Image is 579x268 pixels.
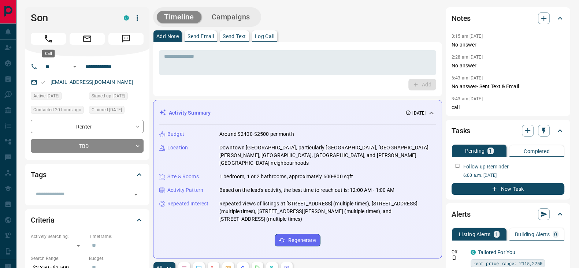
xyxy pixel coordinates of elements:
span: Call [31,33,66,45]
span: Claimed [DATE] [92,106,122,113]
p: call [452,104,564,111]
p: Downtown [GEOGRAPHIC_DATA], particularly [GEOGRAPHIC_DATA], [GEOGRAPHIC_DATA][PERSON_NAME], [GEOG... [219,144,436,167]
div: Notes [452,10,564,27]
p: Follow up Reminder [463,163,509,171]
h2: Tasks [452,125,470,137]
div: Criteria [31,211,144,229]
button: Regenerate [275,234,320,246]
a: Tailored For You [478,249,515,255]
p: Send Email [188,34,214,39]
button: New Task [452,183,564,195]
p: [DATE] [412,110,426,116]
p: Off [452,249,466,255]
p: No answer [452,41,564,49]
div: Tags [31,166,144,183]
button: Timeline [157,11,201,23]
p: Repeated Interest [167,200,208,208]
p: 6:00 a.m. [DATE] [463,172,564,179]
p: Activity Summary [169,109,211,117]
h2: Tags [31,169,46,180]
p: Log Call [255,34,274,39]
a: [EMAIL_ADDRESS][DOMAIN_NAME] [51,79,133,85]
span: rent price range: 2115,2750 [473,260,542,267]
p: 3:43 am [DATE] [452,96,483,101]
button: Open [131,189,141,200]
span: Message [108,33,144,45]
p: Location [167,144,188,152]
div: TBD [31,139,144,153]
span: Contacted 20 hours ago [33,106,81,113]
p: Search Range: [31,255,85,262]
p: Listing Alerts [459,232,491,237]
p: 0 [554,232,557,237]
div: Tue Sep 09 2025 [31,92,85,102]
svg: Email Valid [40,80,45,85]
h1: Son [31,12,113,24]
p: No answer [452,62,564,70]
div: condos.ca [471,250,476,255]
p: Send Text [223,34,246,39]
h2: Criteria [31,214,55,226]
div: condos.ca [124,15,129,21]
span: Active [DATE] [33,92,59,100]
h2: Alerts [452,208,471,220]
p: Actively Searching: [31,233,85,240]
div: Tue Sep 09 2025 [89,106,144,116]
p: 2:28 am [DATE] [452,55,483,60]
div: Call [42,50,55,57]
p: Completed [524,149,550,154]
button: Open [70,62,79,71]
p: 1 [489,148,492,153]
p: Budget: [89,255,144,262]
p: Based on the lead's activity, the best time to reach out is: 12:00 AM - 1:00 AM [219,186,394,194]
p: Around $2400-$2500 per month [219,130,294,138]
p: 6:43 am [DATE] [452,75,483,81]
p: Repeated views of listings at [STREET_ADDRESS] (multiple times), [STREET_ADDRESS] (multiple times... [219,200,436,223]
div: Tasks [452,122,564,139]
p: Activity Pattern [167,186,203,194]
span: Email [70,33,105,45]
div: Renter [31,120,144,133]
p: Timeframe: [89,233,144,240]
div: Fri Sep 12 2025 [31,106,85,116]
p: Add Note [156,34,179,39]
svg: Push Notification Only [452,255,457,260]
div: Alerts [452,205,564,223]
p: 1 bedroom, 1 or 2 bathrooms, approximately 600-800 sqft [219,173,353,180]
p: 3:15 am [DATE] [452,34,483,39]
p: Budget [167,130,184,138]
button: Campaigns [204,11,257,23]
div: Tue Sep 09 2025 [89,92,144,102]
p: 1 [495,232,498,237]
p: No answer- Sent Text & Email [452,83,564,90]
p: Size & Rooms [167,173,199,180]
p: Pending [465,148,485,153]
span: Signed up [DATE] [92,92,125,100]
div: Activity Summary[DATE] [159,106,436,120]
p: Building Alerts [515,232,550,237]
h2: Notes [452,12,471,24]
